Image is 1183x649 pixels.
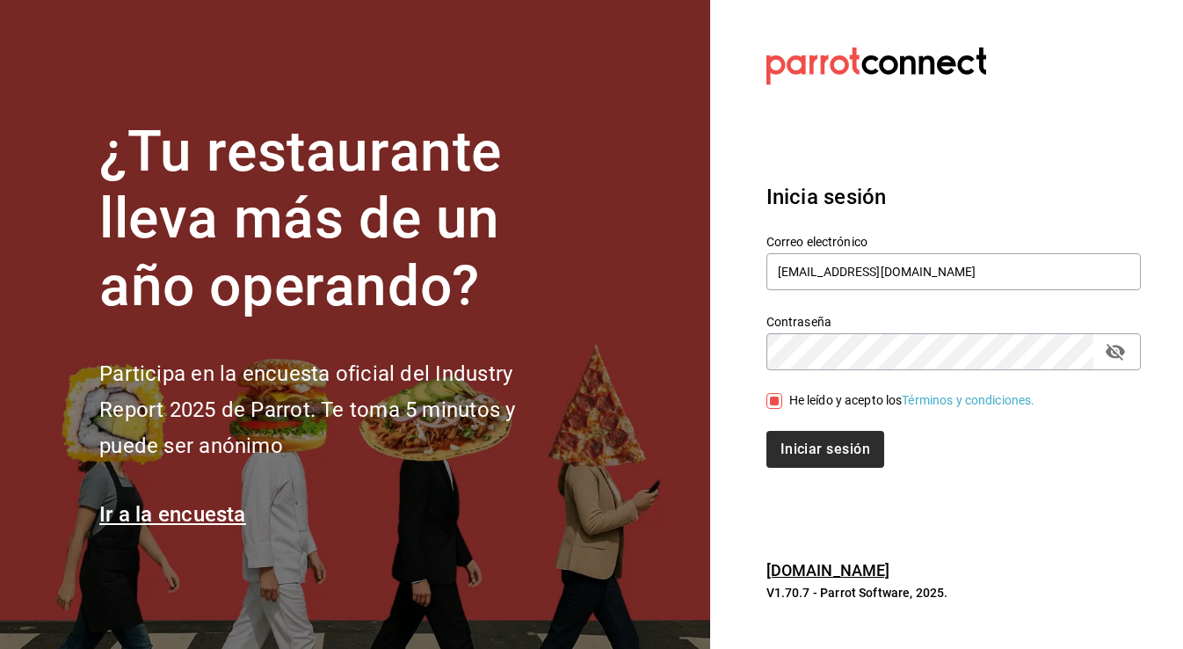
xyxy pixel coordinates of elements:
[99,356,574,463] h2: Participa en la encuesta oficial del Industry Report 2025 de Parrot. Te toma 5 minutos y puede se...
[766,315,1141,327] label: Contraseña
[766,181,1141,213] h3: Inicia sesión
[99,119,574,321] h1: ¿Tu restaurante lleva más de un año operando?
[766,431,884,468] button: Iniciar sesión
[99,502,246,527] a: Ir a la encuesta
[789,391,1035,410] div: He leído y acepto los
[766,584,1141,602] p: V1.70.7 - Parrot Software, 2025.
[766,253,1141,290] input: Ingresa tu correo electrónico
[902,393,1034,407] a: Términos y condiciones.
[766,561,890,580] a: [DOMAIN_NAME]
[1100,337,1130,367] button: passwordField
[766,235,1141,247] label: Correo electrónico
